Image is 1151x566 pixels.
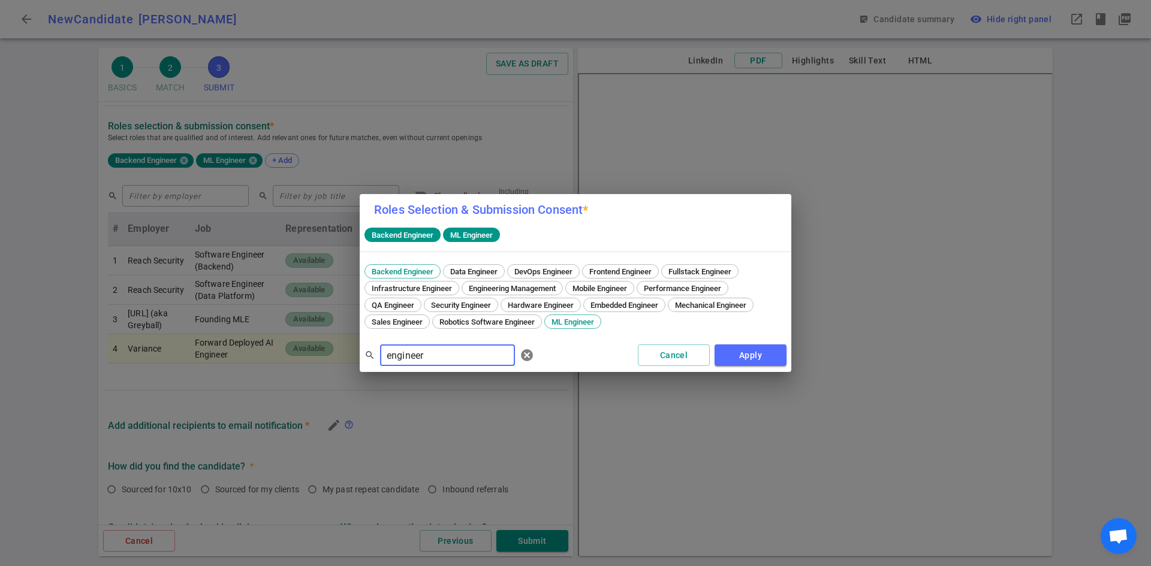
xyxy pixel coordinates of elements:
[367,267,438,276] span: Backend Engineer
[374,202,589,217] label: Roles Selection & Submission Consent
[367,231,438,240] span: Backend Engineer
[568,284,631,293] span: Mobile Engineer
[435,317,539,326] span: Robotics Software Engineer
[547,317,598,326] span: ML Engineer
[1101,518,1137,554] div: Open chat
[640,284,725,293] span: Performance Engineer
[427,301,495,310] span: Security Engineer
[504,301,578,310] span: Hardware Engineer
[465,284,560,293] span: Engineering Management
[586,301,662,310] span: Embedded Engineer
[520,348,534,362] span: cancel
[446,267,502,276] span: Data Engineer
[664,267,736,276] span: Fullstack Engineer
[367,301,418,310] span: QA Engineer
[367,284,456,293] span: Infrastructure Engineer
[671,301,751,310] span: Mechanical Engineer
[364,350,375,361] span: search
[367,317,427,326] span: Sales Engineer
[715,344,787,367] button: Apply
[445,231,498,240] span: ML Engineer
[638,344,710,367] button: Cancel
[510,267,577,276] span: DevOps Engineer
[585,267,656,276] span: Frontend Engineer
[380,346,515,365] input: Separate search terms by comma or space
